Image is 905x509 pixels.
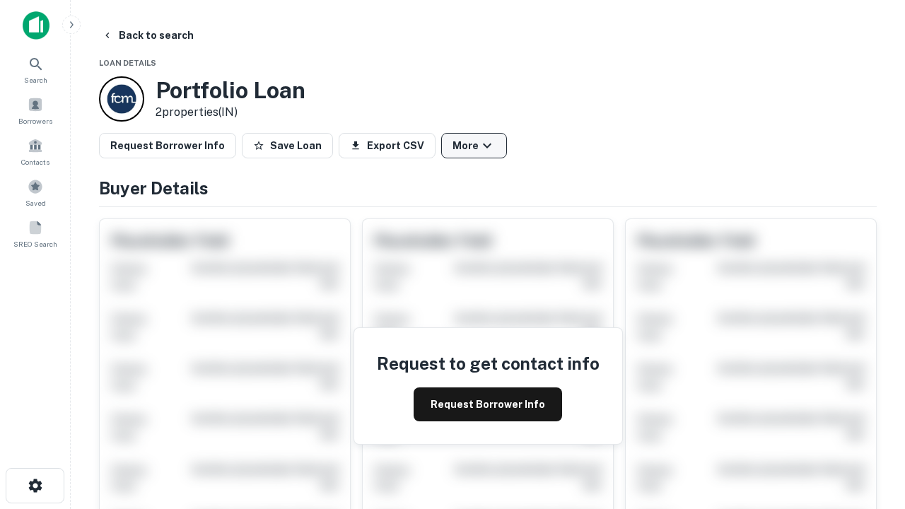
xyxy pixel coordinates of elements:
[414,387,562,421] button: Request Borrower Info
[4,132,66,170] a: Contacts
[242,133,333,158] button: Save Loan
[21,156,49,168] span: Contacts
[377,351,600,376] h4: Request to get contact info
[23,11,49,40] img: capitalize-icon.png
[156,77,305,104] h3: Portfolio Loan
[99,59,156,67] span: Loan Details
[339,133,436,158] button: Export CSV
[13,238,57,250] span: SREO Search
[156,104,305,121] p: 2 properties (IN)
[96,23,199,48] button: Back to search
[18,115,52,127] span: Borrowers
[834,396,905,464] iframe: Chat Widget
[4,91,66,129] a: Borrowers
[24,74,47,86] span: Search
[99,133,236,158] button: Request Borrower Info
[25,197,46,209] span: Saved
[4,50,66,88] a: Search
[441,133,507,158] button: More
[4,173,66,211] a: Saved
[4,214,66,252] a: SREO Search
[99,175,877,201] h4: Buyer Details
